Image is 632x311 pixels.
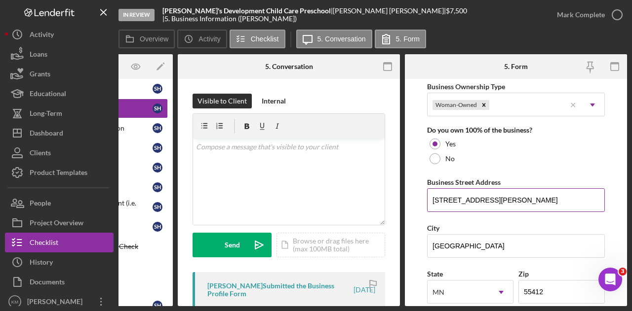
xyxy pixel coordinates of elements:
div: S H [153,301,162,311]
div: People [30,193,51,215]
div: MN [433,288,444,296]
button: 5. Conversation [296,30,372,48]
button: Educational [5,84,114,104]
div: | [162,7,333,15]
div: Dashboard [30,123,63,145]
button: Dashboard [5,123,114,143]
label: City [427,224,439,232]
div: S H [153,182,162,192]
span: $7,500 [446,6,467,15]
button: Mark Complete [547,5,627,25]
div: S H [153,202,162,212]
div: History [30,252,53,275]
time: 2025-06-29 04:52 [354,286,375,294]
div: Checklist [30,233,58,255]
button: Grants [5,64,114,84]
div: S H [153,104,162,113]
button: Long-Term [5,104,114,123]
div: S H [153,163,162,173]
div: Long-Term [30,104,62,126]
button: Activity [5,25,114,44]
div: Send [225,233,240,257]
div: Visible to Client [197,94,247,108]
div: 5. Conversation [265,63,313,70]
button: Product Templates [5,163,114,182]
iframe: Intercom live chat [598,268,622,291]
label: Activity [198,35,220,43]
span: 3 [619,268,627,276]
label: 5. Conversation [317,35,366,43]
button: Checklist [230,30,285,48]
div: S H [153,84,162,94]
button: Documents [5,272,114,292]
button: People [5,193,114,213]
div: S H [153,143,162,153]
div: [PERSON_NAME] [PERSON_NAME] | [333,7,446,15]
label: 5. Form [396,35,420,43]
button: History [5,252,114,272]
button: Visible to Client [193,94,252,108]
label: Yes [445,140,456,148]
button: Project Overview [5,213,114,233]
div: Do you own 100% of the business? [427,126,605,134]
b: [PERSON_NAME]'s Development Child Care Preschool [162,6,331,15]
div: Activity [30,25,54,47]
div: Remove Woman-Owned [478,100,489,110]
div: S H [153,222,162,232]
text: KM [11,299,18,305]
div: Product Templates [30,163,87,185]
div: Loans [30,44,47,67]
button: Send [193,233,272,257]
label: Business Street Address [427,178,501,186]
div: Clients [30,143,51,165]
div: Mark Complete [557,5,605,25]
label: Zip [518,270,529,278]
div: Grants [30,64,50,86]
div: Project Overview [30,213,83,235]
label: No [445,155,455,163]
button: Clients [5,143,114,163]
button: Activity [177,30,227,48]
button: Checklist [5,233,114,252]
div: 5. Form [504,63,528,70]
button: Internal [257,94,291,108]
div: [PERSON_NAME] Submitted the Business Profile Form [207,282,352,298]
button: 5. Form [375,30,426,48]
div: Educational [30,84,66,106]
div: Internal [262,94,286,108]
div: Woman-Owned [433,100,478,110]
label: Overview [140,35,168,43]
button: Overview [118,30,175,48]
div: In Review [118,9,155,21]
button: Loans [5,44,114,64]
label: Checklist [251,35,279,43]
div: | 5. Business Information ([PERSON_NAME]) [162,15,297,23]
div: Documents [30,272,65,294]
div: S H [153,123,162,133]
